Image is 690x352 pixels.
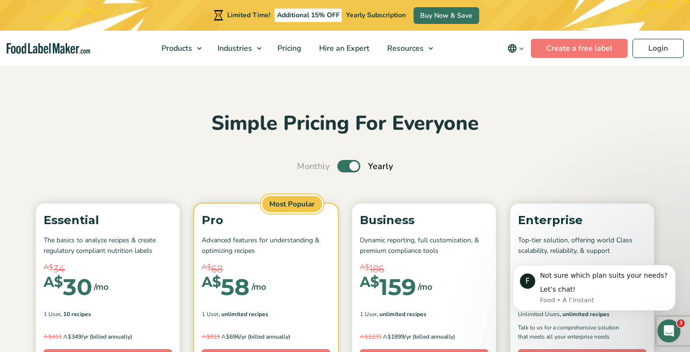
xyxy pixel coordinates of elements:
[360,235,488,257] p: Dynamic reporting, full customization, & premium compliance tools
[337,160,360,172] label: Toggle
[252,280,266,294] span: /mo
[360,262,369,273] span: A$
[44,235,172,257] p: The basics to analyze recipes & create regulatory compliant nutrition labels
[269,31,308,66] a: Pricing
[518,211,646,229] p: Enterprise
[44,262,53,273] span: A$
[44,211,172,229] p: Essential
[369,262,384,276] span: 186
[531,39,628,58] a: Create a free label
[383,333,391,340] span: A$
[153,31,207,66] a: Products
[227,11,270,20] span: Limited Time!
[414,7,479,24] a: Buy Now & Save
[346,11,406,20] span: Yearly Subscription
[518,323,628,341] p: Talk to us for a comprehensive solution that meets all your enterprise needs
[498,251,690,326] iframe: Intercom notifications message
[360,310,377,318] span: 1 User
[360,275,416,298] div: 159
[261,194,323,214] span: Most Popular
[202,235,330,257] p: Advanced features for understanding & optimizing recipes
[202,332,330,341] p: 696/yr (billed annually)
[202,333,220,341] del: 819
[63,333,71,340] span: A$
[368,160,393,173] span: Yearly
[215,43,253,54] span: Industries
[209,31,266,66] a: Industries
[44,332,172,341] p: 349/yr (billed annually)
[218,310,268,318] span: , Unlimited Recipes
[202,275,250,298] div: 58
[360,333,381,341] del: 2235
[384,43,425,54] span: Resources
[202,333,210,340] span: A$
[379,31,438,66] a: Resources
[202,262,211,273] span: A$
[418,280,432,294] span: /mo
[677,319,685,327] span: 3
[360,332,488,341] p: 1899/yr (billed annually)
[44,275,63,289] span: A$
[275,43,302,54] span: Pricing
[377,310,426,318] span: , Unlimited Recipes
[657,319,680,342] iframe: Intercom live chat
[360,211,488,229] p: Business
[360,275,379,289] span: A$
[632,39,684,58] a: Login
[310,31,376,66] a: Hire an Expert
[202,310,218,318] span: 1 User
[31,111,659,137] h2: Simple Pricing For Everyone
[297,160,330,173] span: Monthly
[159,43,193,54] span: Products
[202,211,330,229] p: Pro
[44,275,92,298] div: 30
[60,310,91,318] span: , 10 Recipes
[275,9,342,22] span: Additional 15% OFF
[316,43,370,54] span: Hire an Expert
[44,333,62,341] del: 411
[518,235,646,257] p: Top-tier solution, offering world Class scalability, reliability, & support
[202,275,221,289] span: A$
[94,280,108,294] span: /mo
[44,333,52,340] span: A$
[221,333,230,340] span: A$
[44,310,60,318] span: 1 User
[211,262,223,276] span: 68
[360,333,368,340] span: A$
[53,262,65,276] span: 34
